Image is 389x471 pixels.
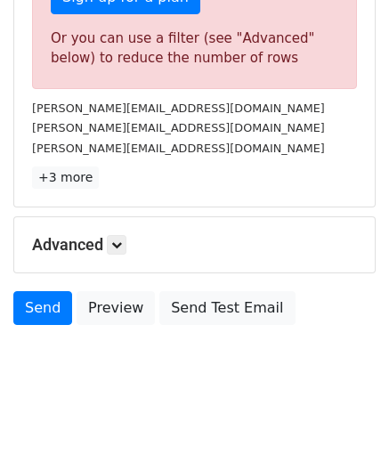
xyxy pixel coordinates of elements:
[159,291,295,325] a: Send Test Email
[13,291,72,325] a: Send
[32,121,325,134] small: [PERSON_NAME][EMAIL_ADDRESS][DOMAIN_NAME]
[77,291,155,325] a: Preview
[32,166,99,189] a: +3 more
[32,235,357,255] h5: Advanced
[32,142,325,155] small: [PERSON_NAME][EMAIL_ADDRESS][DOMAIN_NAME]
[300,386,389,471] iframe: Chat Widget
[32,102,325,115] small: [PERSON_NAME][EMAIL_ADDRESS][DOMAIN_NAME]
[51,28,338,69] div: Or you can use a filter (see "Advanced" below) to reduce the number of rows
